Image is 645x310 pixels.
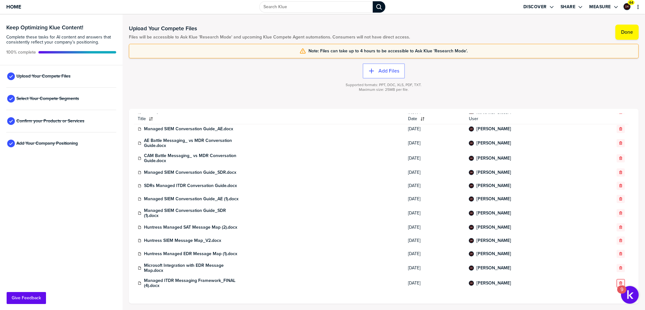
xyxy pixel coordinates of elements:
div: Dustin Ray [469,266,474,271]
img: dca9c6f390784fc323463dd778aad4f8-sml.png [469,281,473,285]
a: CAM Battle Messaging_ vs MDR Conversation Guide.docx [144,153,239,163]
a: Huntress Managed EDR Message Map (1).docx [144,251,237,256]
a: Huntress Managed SAT Message Map (2).docx [144,225,237,230]
a: [PERSON_NAME] [476,156,511,161]
h1: Upload Your Compete Files [129,25,410,32]
a: [PERSON_NAME] [476,170,511,175]
img: dca9c6f390784fc323463dd778aad4f8-sml.png [469,252,473,256]
a: [PERSON_NAME] [476,281,511,286]
h3: Keep Optimizing Klue Content! [6,25,116,30]
span: [DATE] [408,183,461,188]
a: Managed ITDR Messaging Framework_FINAL (4).docx [144,278,239,288]
a: [PERSON_NAME] [476,238,511,243]
span: [DATE] [408,251,461,256]
div: Search Klue [373,1,385,13]
a: [PERSON_NAME] [476,266,511,271]
span: [DATE] [408,126,461,132]
div: Dustin Ray [469,183,474,188]
span: Date [408,116,418,121]
div: Dustin Ray [469,211,474,216]
span: [DATE] [408,170,461,175]
a: [PERSON_NAME] [476,141,511,146]
img: dca9c6f390784fc323463dd778aad4f8-sml.png [469,266,473,270]
div: Dustin Ray [469,196,474,202]
a: AE Battle Messaging_ vs MDR Conversation Guide.docx [144,138,239,148]
a: Huntress SIEM Message Map_V2.docx [144,238,221,243]
span: [DATE] [408,141,461,146]
a: [PERSON_NAME] [476,251,511,256]
a: Managed SIEM Conversation Guide_SDR (1).docx [144,208,239,218]
a: Managed SIEM Conversation Guide_SDR.docx [144,170,236,175]
img: dca9c6f390784fc323463dd778aad4f8-sml.png [469,211,473,215]
img: dca9c6f390784fc323463dd778aad4f8-sml.png [469,156,473,160]
label: Add Files [378,68,399,74]
span: Home [6,4,21,9]
div: Dustin Ray [469,251,474,256]
span: Maximum size: 25MB per file. [359,87,409,92]
img: dca9c6f390784fc323463dd778aad4f8-sml.png [469,184,473,188]
span: Supported formats: PPT, DOC, XLS, PDF, TXT. [346,83,422,87]
div: Dustin Ray [469,126,474,132]
span: Title [138,116,146,121]
span: Confirm your Products or Services [16,119,84,124]
span: [DATE] [408,225,461,230]
a: Managed SIEM Conversation Guide_AE.docx [144,126,233,132]
a: [PERSON_NAME] [476,183,511,188]
div: Dustin Ray [469,170,474,175]
label: Measure [589,4,611,10]
a: [PERSON_NAME] [476,126,511,132]
div: 9 [620,290,623,298]
a: [PERSON_NAME] [476,196,511,202]
input: Search Klue [259,1,373,13]
span: User [469,116,585,121]
img: dca9c6f390784fc323463dd778aad4f8-sml.png [469,127,473,131]
a: SDRs Managed ITDR Conversation Guide.docx [144,183,237,188]
span: [DATE] [408,266,461,271]
img: dca9c6f390784fc323463dd778aad4f8-sml.png [469,197,473,201]
div: Dustin Ray [469,141,474,146]
a: Microsoft Integration with EDR Message Map.docx [144,263,239,273]
div: Dustin Ray [469,156,474,161]
span: [DATE] [408,196,461,202]
label: Discover [523,4,547,10]
a: [PERSON_NAME] [476,225,511,230]
span: Files will be accessible to Ask Klue 'Research Mode' and upcoming Klue Compete Agent automations.... [129,35,410,40]
div: Dustin Ray [469,225,474,230]
a: [PERSON_NAME] [476,211,511,216]
span: Active [6,50,36,55]
span: [DATE] [408,238,461,243]
button: Give Feedback [7,292,46,304]
img: dca9c6f390784fc323463dd778aad4f8-sml.png [469,141,473,145]
span: Add Your Company Positioning [16,141,78,146]
span: Complete these tasks for AI content and answers that consistently reflect your company’s position... [6,35,116,45]
a: Managed SIEM Conversation Guide_AE (1).docx [144,196,239,202]
span: Upload Your Compete Files [16,74,71,79]
span: [DATE] [408,281,461,286]
span: [DATE] [408,211,461,216]
div: Dustin Ray [624,3,631,10]
img: dca9c6f390784fc323463dd778aad4f8-sml.png [624,4,630,9]
img: dca9c6f390784fc323463dd778aad4f8-sml.png [469,225,473,229]
img: dca9c6f390784fc323463dd778aad4f8-sml.png [469,239,473,243]
span: 44 [629,0,633,5]
button: Open Resource Center, 9 new notifications [621,286,639,304]
span: Select Your Compete Segments [16,96,79,101]
span: Note: Files can take up to 4 hours to be accessible to Ask Klue 'Research Mode'. [308,49,468,54]
label: Share [561,4,576,10]
a: Edit Profile [623,3,631,11]
span: [DATE] [408,156,461,161]
img: dca9c6f390784fc323463dd778aad4f8-sml.png [469,171,473,174]
div: Dustin Ray [469,281,474,286]
label: Done [621,29,633,35]
div: Dustin Ray [469,238,474,243]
